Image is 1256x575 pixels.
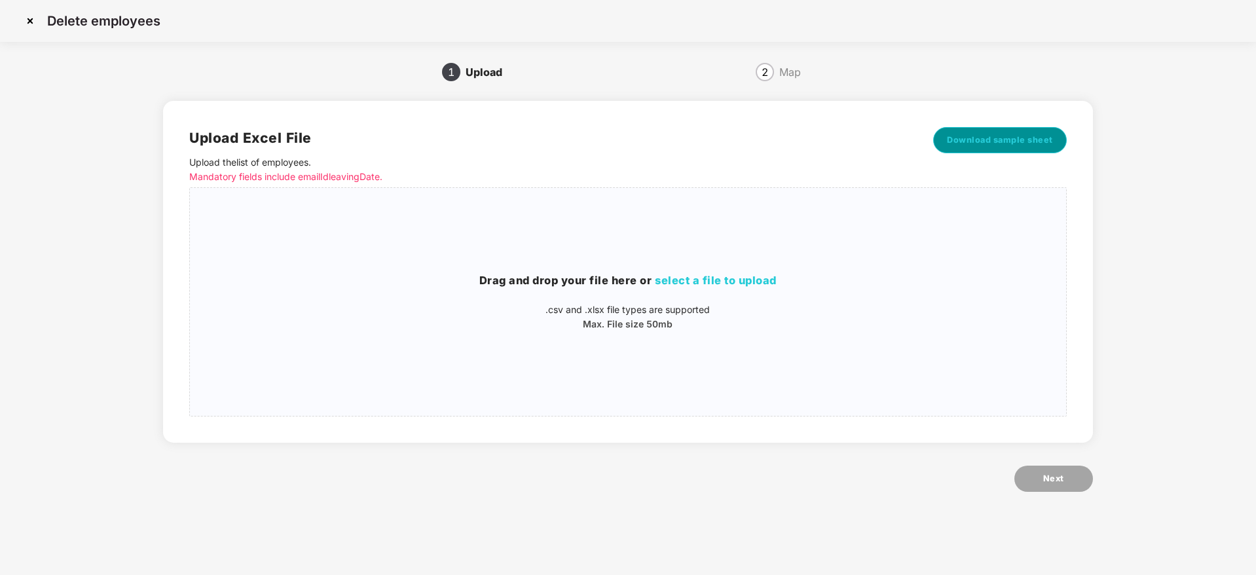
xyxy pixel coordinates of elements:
[655,274,777,287] span: select a file to upload
[448,67,454,77] span: 1
[190,272,1065,289] h3: Drag and drop your file here or
[189,170,883,184] p: Mandatory fields include emailId leavingDate.
[779,62,801,83] div: Map
[190,303,1065,317] p: .csv and .xlsx file types are supported
[762,67,768,77] span: 2
[947,134,1053,147] span: Download sample sheet
[190,317,1065,331] p: Max. File size 50mb
[20,10,41,31] img: svg+xml;base64,PHN2ZyBpZD0iQ3Jvc3MtMzJ4MzIiIHhtbG5zPSJodHRwOi8vd3d3LnczLm9yZy8yMDAwL3N2ZyIgd2lkdG...
[933,127,1067,153] button: Download sample sheet
[47,13,160,29] p: Delete employees
[190,188,1065,416] span: Drag and drop your file here orselect a file to upload.csv and .xlsx file types are supportedMax....
[189,127,883,149] h2: Upload Excel File
[466,62,513,83] div: Upload
[189,155,883,184] p: Upload the list of employees .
